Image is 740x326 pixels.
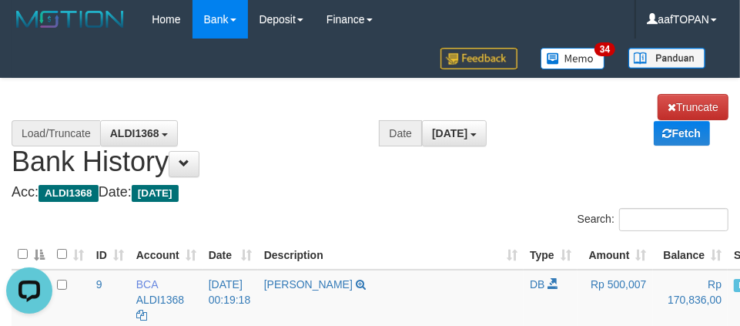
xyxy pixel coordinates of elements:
[432,127,467,139] span: [DATE]
[39,185,99,202] span: ALDI1368
[132,185,179,202] span: [DATE]
[578,208,728,231] label: Search:
[136,278,158,291] span: BCA
[524,240,578,270] th: Type: activate to sort column ascending
[12,8,129,31] img: MOTION_logo.png
[136,294,184,306] a: ALDI1368
[100,120,179,146] button: ALDI1368
[96,278,102,291] span: 9
[653,240,728,270] th: Balance: activate to sort column ascending
[578,240,653,270] th: Amount: activate to sort column ascending
[379,120,422,146] div: Date
[619,208,728,231] input: Search:
[530,278,544,291] span: DB
[12,94,728,177] h1: Bank History
[258,240,524,270] th: Description: activate to sort column ascending
[541,48,605,69] img: Button%20Memo.svg
[440,48,517,69] img: Feedback.jpg
[203,240,258,270] th: Date: activate to sort column ascending
[12,240,51,270] th: : activate to sort column descending
[594,42,615,56] span: 34
[136,309,147,321] a: Copy ALDI1368 to clipboard
[51,240,90,270] th: : activate to sort column ascending
[90,240,130,270] th: ID: activate to sort column ascending
[264,278,353,291] a: [PERSON_NAME]
[628,48,705,69] img: panduan.png
[12,185,728,200] h4: Acc: Date:
[529,39,617,78] a: 34
[6,6,52,52] button: Open LiveChat chat widget
[654,121,710,146] a: Fetch
[12,120,100,146] div: Load/Truncate
[130,240,203,270] th: Account: activate to sort column ascending
[658,94,728,120] a: Truncate
[422,120,487,146] button: [DATE]
[110,127,159,139] span: ALDI1368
